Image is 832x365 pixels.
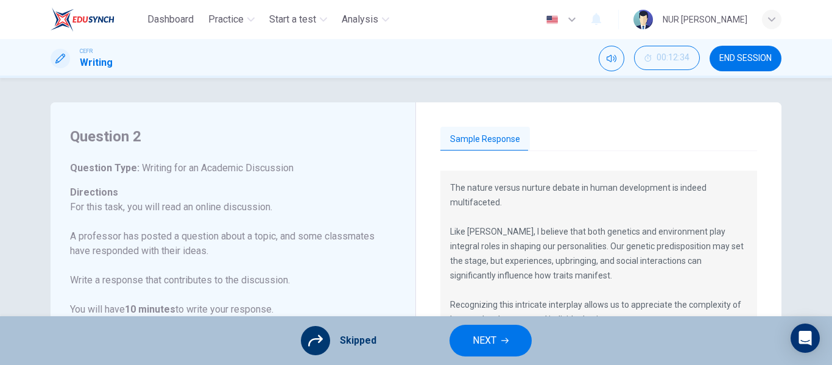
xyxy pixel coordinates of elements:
[634,46,700,70] button: 00:12:34
[269,12,316,27] span: Start a test
[657,53,689,63] span: 00:12:34
[440,127,530,152] button: Sample Response
[264,9,332,30] button: Start a test
[70,127,381,146] h4: Question 2
[634,46,700,71] div: Hide
[208,12,244,27] span: Practice
[599,46,624,71] div: Mute
[340,333,376,348] span: Skipped
[791,324,820,353] div: Open Intercom Messenger
[449,325,532,356] button: NEXT
[473,332,496,349] span: NEXT
[80,47,93,55] span: CEFR
[710,46,781,71] button: END SESSION
[70,161,381,175] h6: Question Type :
[51,7,143,32] a: EduSynch logo
[143,9,199,30] button: Dashboard
[719,54,772,63] span: END SESSION
[663,12,747,27] div: NUR [PERSON_NAME]
[545,15,560,24] img: en
[51,7,115,32] img: EduSynch logo
[342,12,378,27] span: Analysis
[125,303,175,315] b: 10 minutes
[80,55,113,70] h1: Writing
[633,10,653,29] img: Profile picture
[450,180,747,327] p: The nature versus nurture debate in human development is indeed multifaceted. Like [PERSON_NAME],...
[440,127,757,152] div: basic tabs example
[203,9,259,30] button: Practice
[139,162,294,174] span: Writing for an Academic Discussion
[70,200,381,361] p: For this task, you will read an online discussion. A professor has posted a question about a topi...
[337,9,394,30] button: Analysis
[147,12,194,27] span: Dashboard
